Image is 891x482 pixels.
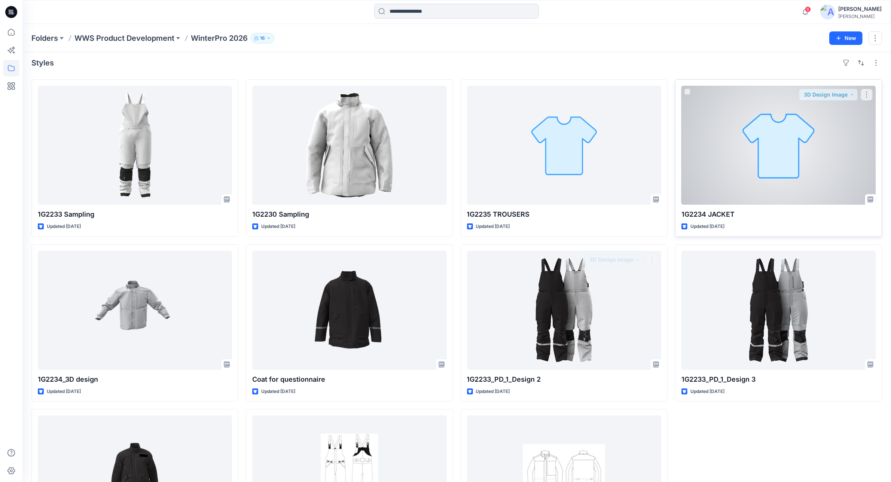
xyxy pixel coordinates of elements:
p: Updated [DATE] [690,223,724,231]
span: 6 [805,6,811,12]
a: 1G2235 TROUSERS [467,86,661,205]
a: 1G2234_3D design [38,251,232,370]
img: avatar [820,4,835,19]
p: 16 [260,34,265,42]
a: Folders [31,33,58,43]
h4: Styles [31,58,54,67]
p: WinterPro 2026 [191,33,248,43]
p: Updated [DATE] [476,223,510,231]
p: Updated [DATE] [47,223,81,231]
p: Coat for questionnaire [252,374,446,385]
div: [PERSON_NAME] [838,4,882,13]
p: 1G2233_PD_1_Design 2 [467,374,661,385]
a: 1G2233 Sampling [38,86,232,205]
a: 1G2233_PD_1_Design 3 [681,251,876,370]
button: New [829,31,863,45]
p: Updated [DATE] [261,388,295,396]
p: Updated [DATE] [261,223,295,231]
p: 1G2234_3D design [38,374,232,385]
p: 1G2233_PD_1_Design 3 [681,374,876,385]
button: 16 [251,33,274,43]
a: 1G2234 JACKET [681,86,876,205]
p: Updated [DATE] [476,388,510,396]
p: Updated [DATE] [690,388,724,396]
p: 1G2233 Sampling [38,209,232,220]
div: [PERSON_NAME] [838,13,882,19]
a: 1G2233_PD_1_Design 2 [467,251,661,370]
p: Updated [DATE] [47,388,81,396]
a: WWS Product Development [74,33,174,43]
p: 1G2230 Sampling [252,209,446,220]
a: Coat for questionnaire [252,251,446,370]
p: 1G2234 JACKET [681,209,876,220]
a: 1G2230 Sampling [252,86,446,205]
p: 1G2235 TROUSERS [467,209,661,220]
